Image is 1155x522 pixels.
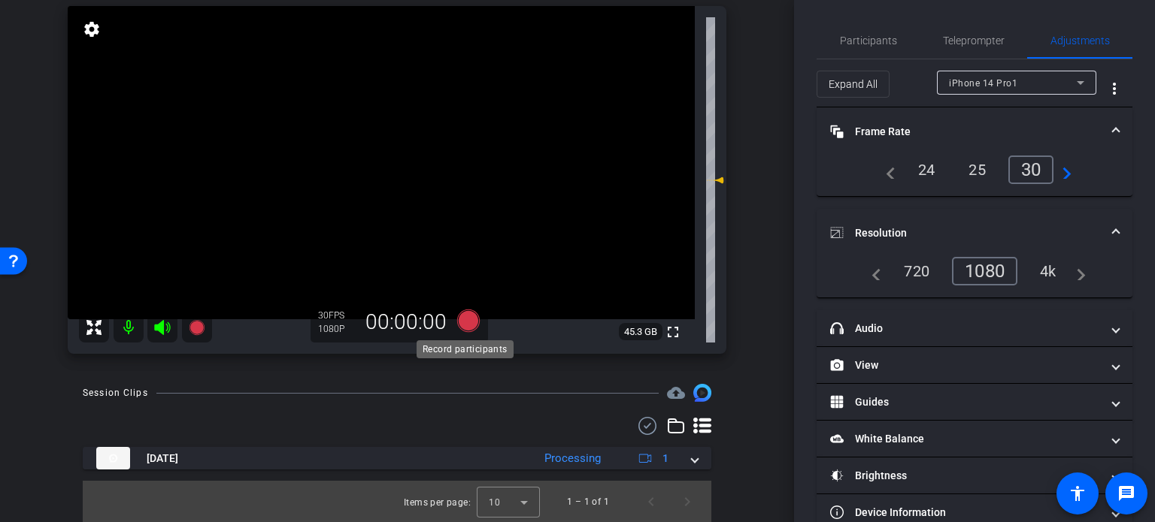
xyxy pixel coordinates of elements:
mat-expansion-panel-header: White Balance [817,421,1132,457]
div: 00:00:00 [356,309,456,335]
div: 1080P [318,323,356,335]
span: Destinations for your clips [667,384,685,402]
div: 1080 [952,257,1017,285]
div: 30 [318,309,356,321]
div: Items per page: [404,495,471,510]
mat-expansion-panel-header: thumb-nail[DATE]Processing1 [83,447,711,469]
button: Expand All [817,71,890,98]
span: [DATE] [147,451,178,466]
span: Participants [840,35,897,46]
mat-expansion-panel-header: Guides [817,384,1132,420]
mat-icon: settings [81,20,102,38]
mat-icon: cloud_upload [667,384,685,402]
div: Record participants [417,340,514,358]
img: Session clips [693,384,711,402]
span: iPhone 14 Pro1 [949,78,1017,89]
button: Previous page [633,484,669,520]
mat-icon: message [1117,484,1135,502]
mat-icon: 0 dB [706,171,724,189]
mat-icon: accessibility [1069,484,1087,502]
mat-panel-title: White Balance [830,431,1101,447]
mat-panel-title: Brightness [830,468,1101,484]
mat-panel-title: Frame Rate [830,124,1101,140]
mat-panel-title: Audio [830,321,1101,336]
mat-icon: navigate_before [863,262,881,280]
div: 4k [1029,258,1068,284]
button: More Options for Adjustments Panel [1096,71,1132,107]
div: 24 [907,157,947,183]
mat-expansion-panel-header: View [817,347,1132,383]
mat-panel-title: Resolution [830,225,1101,241]
mat-icon: fullscreen [664,323,682,341]
mat-icon: navigate_next [1068,262,1086,280]
mat-icon: more_vert [1105,80,1123,98]
div: 30 [1008,155,1054,184]
div: Processing [537,450,608,467]
mat-expansion-panel-header: Audio [817,310,1132,346]
img: thumb-nail [96,447,130,469]
div: Resolution [817,257,1132,297]
span: 1 [662,451,668,466]
mat-expansion-panel-header: Brightness [817,457,1132,493]
div: Session Clips [83,385,148,400]
mat-panel-title: View [830,358,1101,373]
span: Expand All [829,70,878,98]
span: Teleprompter [943,35,1005,46]
mat-expansion-panel-header: Resolution [817,209,1132,257]
mat-panel-title: Device Information [830,505,1101,520]
mat-panel-title: Guides [830,394,1101,410]
div: Frame Rate [817,155,1132,196]
span: FPS [329,310,344,321]
mat-icon: navigate_next [1053,161,1072,179]
div: 25 [957,157,997,183]
div: 1 – 1 of 1 [567,494,609,509]
mat-expansion-panel-header: Frame Rate [817,107,1132,155]
mat-icon: navigate_before [878,161,896,179]
div: 720 [893,258,941,284]
span: 45.3 GB [619,323,662,341]
span: Adjustments [1050,35,1110,46]
button: Next page [669,484,705,520]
